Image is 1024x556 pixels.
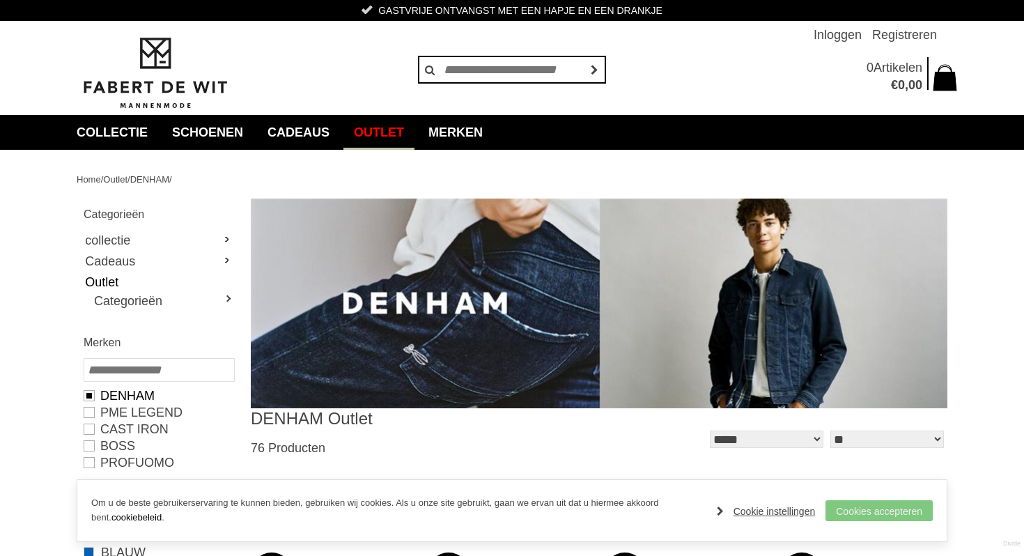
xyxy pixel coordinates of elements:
[891,78,898,92] span: €
[874,61,922,75] span: Artikelen
[84,478,233,495] a: Meer merken
[127,174,130,185] span: /
[251,199,947,408] img: DENHAM
[898,78,905,92] span: 0
[84,421,233,438] a: CAST IRON
[84,404,233,421] a: PME LEGEND
[84,334,233,351] h2: Merken
[77,174,101,185] a: Home
[130,174,169,185] a: DENHAM
[94,293,233,309] a: Categorieën
[1003,535,1021,553] a: Divide
[103,174,127,185] a: Outlet
[257,115,340,150] a: Cadeaus
[84,251,233,272] a: Cadeaus
[77,36,233,111] img: Fabert de Wit
[84,454,233,471] a: PROFUOMO
[91,496,703,525] p: Om u de beste gebruikerservaring te kunnen bieden, gebruiken wij cookies. Als u onze site gebruik...
[84,206,233,223] h2: Categorieën
[251,441,325,455] span: 76 Producten
[162,115,254,150] a: Schoenen
[343,115,414,150] a: Outlet
[84,230,233,251] a: collectie
[84,438,233,454] a: BOSS
[717,501,816,522] a: Cookie instellingen
[908,78,922,92] span: 00
[814,21,862,49] a: Inloggen
[84,387,233,404] a: DENHAM
[251,408,599,429] h1: DENHAM Outlet
[872,21,937,49] a: Registreren
[867,61,874,75] span: 0
[101,174,104,185] span: /
[84,272,233,293] a: Outlet
[169,174,172,185] span: /
[825,500,933,521] a: Cookies accepteren
[418,115,493,150] a: Merken
[111,512,162,523] a: cookiebeleid
[905,78,908,92] span: ,
[66,115,158,150] a: collectie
